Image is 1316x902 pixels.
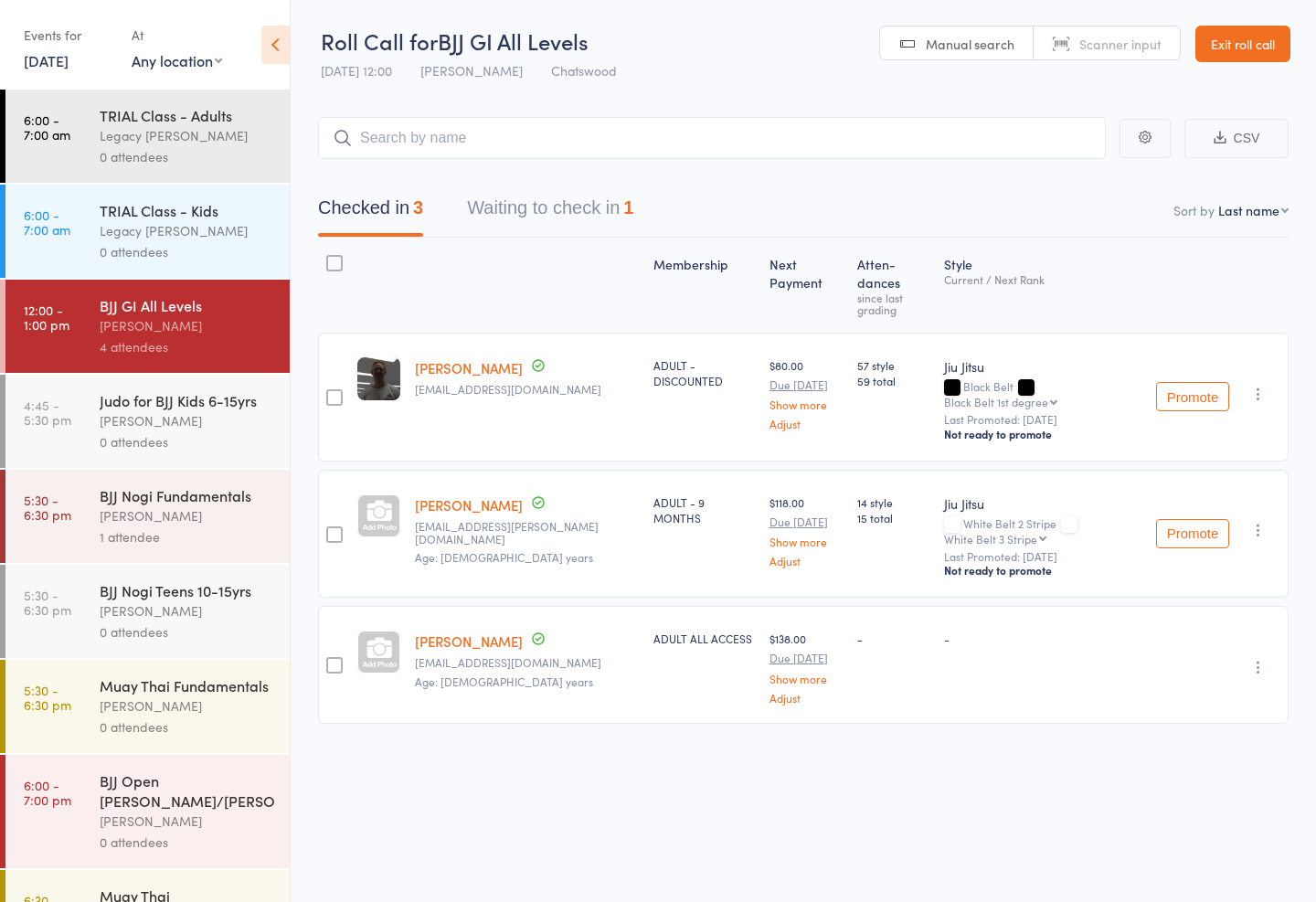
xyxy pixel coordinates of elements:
div: 0 attendees [100,241,274,262]
span: [DATE] 12:00 [321,61,392,80]
time: 4:45 - 5:30 pm [24,398,71,427]
span: Scanner input [1079,35,1162,53]
a: [PERSON_NAME] [415,495,523,515]
button: Promote [1156,382,1229,411]
div: BJJ Open [PERSON_NAME]/[PERSON_NAME] [100,770,274,811]
div: Last name [1218,201,1279,219]
div: - [857,631,930,646]
div: Not ready to promote [944,427,1141,441]
a: 12:00 -1:00 pmBJJ GI All Levels[PERSON_NAME]4 attendees [5,280,290,373]
span: 57 style [857,357,930,373]
a: Show more [769,536,843,547]
div: Black Belt [944,380,1141,408]
small: Last Promoted: [DATE] [944,413,1141,426]
a: 5:30 -6:30 pmBJJ Nogi Fundamentals[PERSON_NAME]1 attendee [5,470,290,563]
div: BJJ Nogi Fundamentals [100,485,274,505]
span: Roll Call for [321,26,438,56]
small: Last Promoted: [DATE] [944,550,1141,563]
a: Adjust [769,555,843,567]
div: - [944,631,1141,646]
div: [PERSON_NAME] [100,410,274,431]
div: Next Payment [762,246,850,324]
label: Sort by [1173,201,1215,219]
div: Events for [24,20,113,50]
div: $118.00 [769,494,843,567]
div: ADULT ALL ACCESS [653,631,755,646]
input: Search by name [318,117,1106,159]
span: Age: [DEMOGRAPHIC_DATA] years [415,674,593,689]
div: TRIAL Class - Kids [100,200,274,220]
div: Black Belt 1st degree [944,396,1048,408]
a: [DATE] [24,50,69,70]
a: Adjust [769,692,843,704]
button: CSV [1184,119,1289,158]
div: Jiu Jitsu [944,357,1141,376]
div: Not ready to promote [944,563,1141,578]
a: Adjust [769,418,843,430]
span: 14 style [857,494,930,510]
div: [PERSON_NAME] [100,811,274,832]
div: [PERSON_NAME] [100,695,274,716]
small: jaytee.nsw@hotmail.com [415,656,639,669]
div: Legacy [PERSON_NAME] [100,220,274,241]
a: [PERSON_NAME] [415,358,523,377]
span: 15 total [857,510,930,525]
div: 0 attendees [100,716,274,738]
time: 6:00 - 7:00 am [24,207,70,237]
div: Any location [132,50,222,70]
span: Chatswood [551,61,617,80]
small: Due [DATE] [769,515,843,528]
button: Waiting to check in1 [467,188,633,237]
div: $138.00 [769,631,843,703]
div: 1 [623,197,633,218]
span: Manual search [926,35,1014,53]
div: Style [937,246,1149,324]
a: 4:45 -5:30 pmJudo for BJJ Kids 6-15yrs[PERSON_NAME]0 attendees [5,375,290,468]
div: TRIAL Class - Adults [100,105,274,125]
div: Muay Thai Fundamentals [100,675,274,695]
div: [PERSON_NAME] [100,315,274,336]
div: 0 attendees [100,832,274,853]
a: 5:30 -6:30 pmMuay Thai Fundamentals[PERSON_NAME]0 attendees [5,660,290,753]
div: Jiu Jitsu [944,494,1141,513]
div: $80.00 [769,357,843,430]
div: Current / Next Rank [944,273,1141,285]
time: 6:00 - 7:00 am [24,112,70,142]
time: 6:00 - 7:00 pm [24,778,71,807]
span: BJJ GI All Levels [438,26,589,56]
time: 12:00 - 1:00 pm [24,302,69,332]
small: Jaycob.mccormick@gmail.com [415,520,639,547]
div: Atten­dances [850,246,938,324]
div: 0 attendees [100,431,274,452]
div: Membership [646,246,762,324]
a: 5:30 -6:30 pmBJJ Nogi Teens 10-15yrs[PERSON_NAME]0 attendees [5,565,290,658]
a: Show more [769,398,843,410]
small: thomharry2@yahoo.com [415,383,639,396]
div: 4 attendees [100,336,274,357]
div: since last grading [857,292,930,315]
div: [PERSON_NAME] [100,600,274,621]
div: White Belt 2 Stripe [944,517,1141,545]
div: BJJ Nogi Teens 10-15yrs [100,580,274,600]
span: [PERSON_NAME] [420,61,523,80]
div: ADULT - 9 MONTHS [653,494,755,525]
button: Promote [1156,519,1229,548]
div: 0 attendees [100,146,274,167]
time: 5:30 - 6:30 pm [24,683,71,712]
div: 0 attendees [100,621,274,642]
a: [PERSON_NAME] [415,631,523,651]
small: Due [DATE] [769,652,843,664]
div: Judo for BJJ Kids 6-15yrs [100,390,274,410]
span: 59 total [857,373,930,388]
a: 6:00 -7:00 amTRIAL Class - KidsLegacy [PERSON_NAME]0 attendees [5,185,290,278]
time: 5:30 - 6:30 pm [24,493,71,522]
div: BJJ GI All Levels [100,295,274,315]
div: Legacy [PERSON_NAME] [100,125,274,146]
a: 6:00 -7:00 pmBJJ Open [PERSON_NAME]/[PERSON_NAME][PERSON_NAME]0 attendees [5,755,290,868]
div: White Belt 3 Stripe [944,533,1037,545]
img: image1693888161.png [357,357,400,400]
a: 6:00 -7:00 amTRIAL Class - AdultsLegacy [PERSON_NAME]0 attendees [5,90,290,183]
div: [PERSON_NAME] [100,505,274,526]
a: Show more [769,673,843,684]
small: Due [DATE] [769,378,843,391]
